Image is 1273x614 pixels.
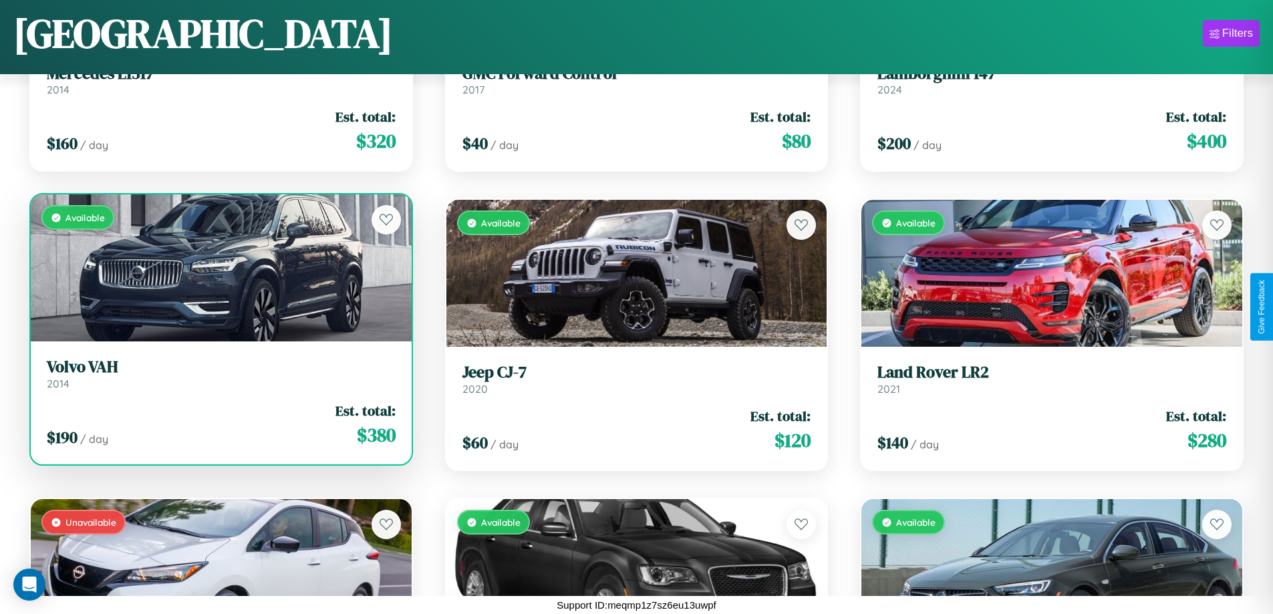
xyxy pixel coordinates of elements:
[877,363,1226,396] a: Land Rover LR22021
[1166,107,1226,126] span: Est. total:
[462,132,488,154] span: $ 40
[1166,406,1226,426] span: Est. total:
[481,516,521,528] span: Available
[335,401,396,420] span: Est. total:
[47,377,69,390] span: 2014
[47,357,396,390] a: Volvo VAH2014
[462,83,484,96] span: 2017
[1187,427,1226,454] span: $ 280
[462,64,811,97] a: GMC Forward Control2017
[877,382,900,396] span: 2021
[750,107,811,126] span: Est. total:
[896,217,936,228] span: Available
[750,406,811,426] span: Est. total:
[490,138,519,152] span: / day
[481,217,521,228] span: Available
[357,422,396,448] span: $ 380
[877,83,902,96] span: 2024
[47,64,396,97] a: Mercedes L13172014
[877,64,1226,97] a: Lamborghini 1472024
[1187,128,1226,154] span: $ 400
[13,569,45,601] div: Open Intercom Messenger
[80,432,108,446] span: / day
[47,132,78,154] span: $ 160
[877,432,908,454] span: $ 140
[1203,20,1260,47] button: Filters
[877,363,1226,382] h3: Land Rover LR2
[462,363,811,396] a: Jeep CJ-72020
[47,426,78,448] span: $ 190
[490,438,519,451] span: / day
[335,107,396,126] span: Est. total:
[80,138,108,152] span: / day
[557,596,716,614] p: Support ID: meqmp1z7sz6eu13uwpf
[47,83,69,96] span: 2014
[462,382,488,396] span: 2020
[877,132,911,154] span: $ 200
[782,128,811,154] span: $ 80
[13,6,393,61] h1: [GEOGRAPHIC_DATA]
[462,363,811,382] h3: Jeep CJ-7
[65,516,116,528] span: Unavailable
[356,128,396,154] span: $ 320
[65,212,105,223] span: Available
[774,427,811,454] span: $ 120
[47,357,396,377] h3: Volvo VAH
[896,516,936,528] span: Available
[1222,27,1253,40] div: Filters
[1257,280,1266,334] div: Give Feedback
[911,438,939,451] span: / day
[462,432,488,454] span: $ 60
[913,138,942,152] span: / day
